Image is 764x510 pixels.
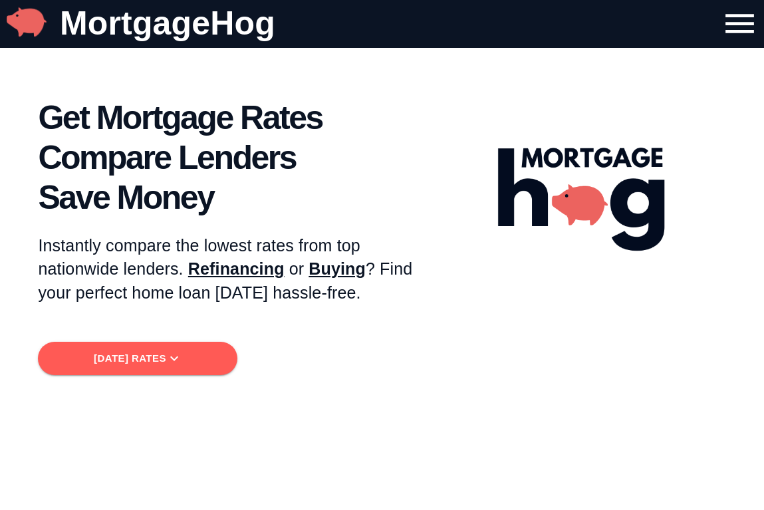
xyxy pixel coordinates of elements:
[309,259,366,278] span: Buying
[38,342,237,375] button: [DATE] Rates
[38,141,437,174] span: Compare Lenders
[188,259,285,278] span: Refinancing
[715,1,764,47] button: Navigation Bar Menu
[60,5,275,42] a: MortgageHog
[38,234,437,305] p: Instantly compare the lowest rates from top nationwide lenders. or ? Find your perfect home loan ...
[38,101,437,134] span: Get Mortgage Rates
[38,181,437,214] span: Save Money
[7,2,47,42] img: MortgageHog Logo
[497,81,666,251] img: MortgageHog Logo
[49,350,227,367] span: [DATE] Rates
